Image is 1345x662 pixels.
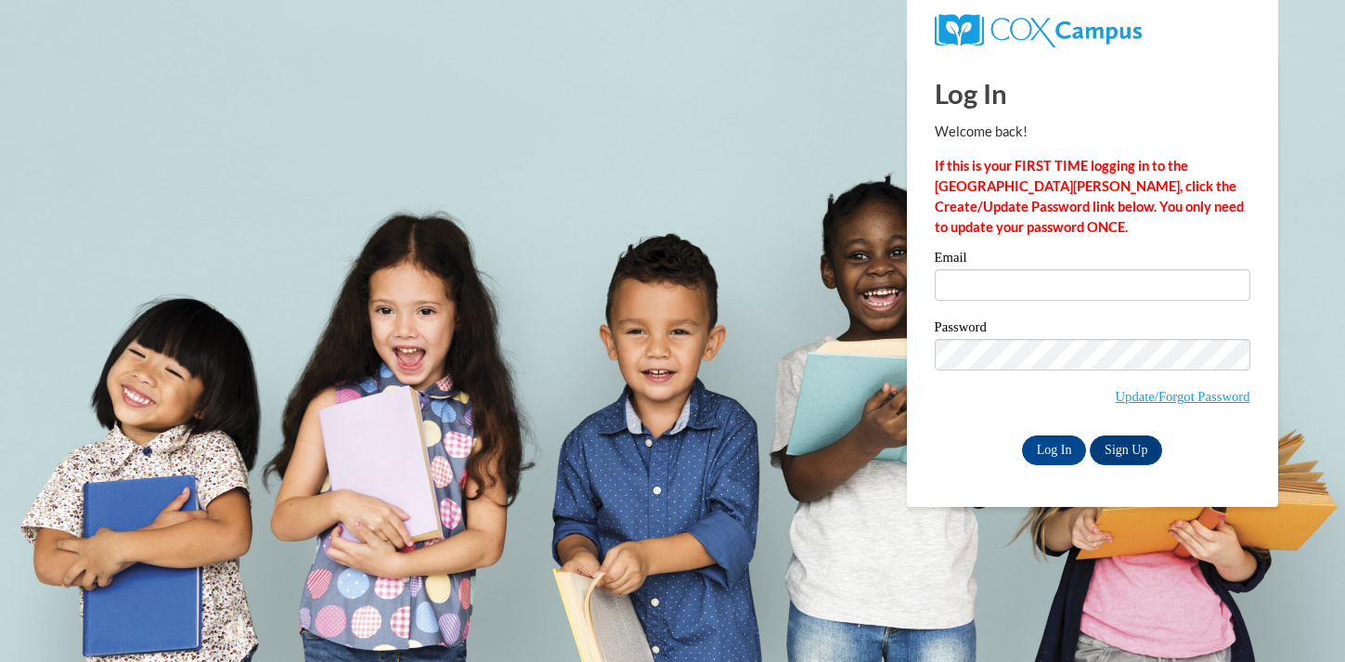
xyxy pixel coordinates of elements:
strong: If this is your FIRST TIME logging in to the [GEOGRAPHIC_DATA][PERSON_NAME], click the Create/Upd... [935,158,1244,235]
input: Log In [1022,435,1087,465]
label: Password [935,320,1250,339]
h1: Log In [935,74,1250,112]
a: Sign Up [1090,435,1162,465]
img: COX Campus [935,14,1142,47]
a: Update/Forgot Password [1115,389,1249,404]
label: Email [935,251,1250,269]
p: Welcome back! [935,122,1250,142]
a: COX Campus [935,21,1142,37]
